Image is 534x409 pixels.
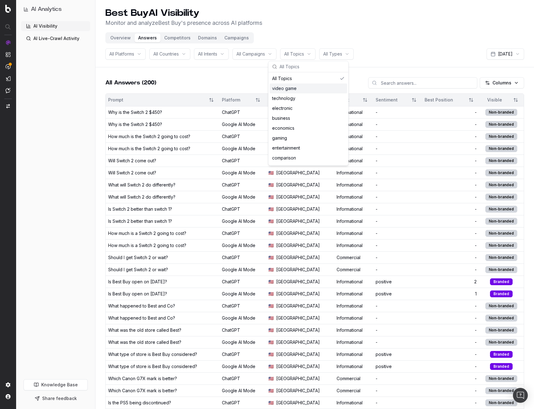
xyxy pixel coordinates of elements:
[222,230,263,236] div: ChatGPT
[425,388,477,394] div: -
[222,133,263,140] div: ChatGPT
[268,279,274,285] span: 🇺🇸
[337,194,371,200] div: Informational
[284,51,304,57] span: All Topics
[376,206,420,212] div: -
[108,267,168,273] div: Should I get Switch 2 or wait?
[425,254,477,261] div: -
[222,267,263,273] div: Google AI Mode
[268,291,274,297] span: 🇺🇸
[222,339,263,345] div: Google AI Mode
[510,94,521,106] button: Sort
[376,303,420,309] div: -
[337,182,371,188] div: Informational
[108,339,181,345] div: What was the old store called Best?
[376,388,420,394] div: -
[485,145,517,152] div: Non-branded
[376,327,420,333] div: -
[276,242,320,249] span: [GEOGRAPHIC_DATA]
[108,279,167,285] div: Is Best Buy open on [DATE]?
[21,21,90,31] a: AI Visibility
[485,182,517,188] div: Non-branded
[108,133,190,140] div: How much is the Switch 2 going to cost?
[222,194,263,200] div: Google AI Mode
[337,133,371,140] div: Informational
[222,97,250,103] div: Platform
[276,170,320,176] span: [GEOGRAPHIC_DATA]
[153,51,179,57] span: All Countries
[376,351,420,357] div: positive
[276,351,320,357] span: [GEOGRAPHIC_DATA]
[268,254,274,261] span: 🇺🇸
[108,242,186,249] div: How much is a Switch 2 going to cost?
[270,113,347,123] div: business
[194,34,221,42] button: Domains
[276,327,320,333] span: [GEOGRAPHIC_DATA]
[222,279,263,285] div: ChatGPT
[221,34,253,42] button: Campaigns
[376,400,420,406] div: -
[270,123,347,133] div: economics
[222,182,263,188] div: ChatGPT
[425,182,477,188] div: -
[490,363,513,370] div: Branded
[276,363,320,370] span: [GEOGRAPHIC_DATA]
[222,109,263,115] div: ChatGPT
[482,97,508,103] div: Visible
[276,400,320,406] span: [GEOGRAPHIC_DATA]
[108,351,197,357] div: What type of store is Best Buy considered?
[108,363,197,370] div: What type of store is Best Buy considered?
[222,375,263,382] div: ChatGPT
[108,230,186,236] div: How much is a Switch 2 going to cost?
[276,194,320,200] span: [GEOGRAPHIC_DATA]
[161,34,194,42] button: Competitors
[268,218,274,224] span: 🇺🇸
[337,158,371,164] div: Informational
[222,315,263,321] div: Google AI Mode
[337,351,371,357] div: Informational
[425,242,477,249] div: -
[6,64,11,69] img: Activation
[270,74,347,83] div: All Topics
[270,93,347,103] div: technology
[276,206,320,212] span: [GEOGRAPHIC_DATA]
[270,143,347,153] div: entertainment
[268,170,274,176] span: 🇺🇸
[376,146,420,152] div: -
[376,279,420,285] div: positive
[6,40,11,45] img: Analytics
[108,400,171,406] div: Is the PS5 being discontinued?
[268,206,274,212] span: 🇺🇸
[276,279,320,285] span: [GEOGRAPHIC_DATA]
[270,163,347,173] div: consumer electronics
[270,133,347,143] div: gaming
[376,121,420,128] div: -
[368,77,477,88] input: Search answers...
[337,206,371,212] div: Informational
[376,182,420,188] div: -
[21,34,90,43] a: AI Live-Crawl Activity
[425,206,477,212] div: -
[6,76,11,81] img: Studio
[376,194,420,200] div: -
[337,279,371,285] div: Informational
[337,170,371,176] div: Informational
[31,5,62,14] h1: AI Analytics
[108,303,175,309] div: What happened to Best and Co?
[108,291,167,297] div: Is Best Buy open on [DATE]?
[376,170,420,176] div: -
[485,242,517,249] div: Non-branded
[485,327,517,334] div: Non-branded
[485,218,517,225] div: Non-branded
[337,109,371,115] div: Informational
[425,279,477,285] div: 2
[268,363,274,370] span: 🇺🇸
[485,206,517,213] div: Non-branded
[425,315,477,321] div: -
[337,315,371,321] div: Informational
[270,103,347,113] div: electronic
[376,363,420,370] div: positive
[268,315,274,321] span: 🇺🇸
[276,254,320,261] span: [GEOGRAPHIC_DATA]
[376,158,420,164] div: -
